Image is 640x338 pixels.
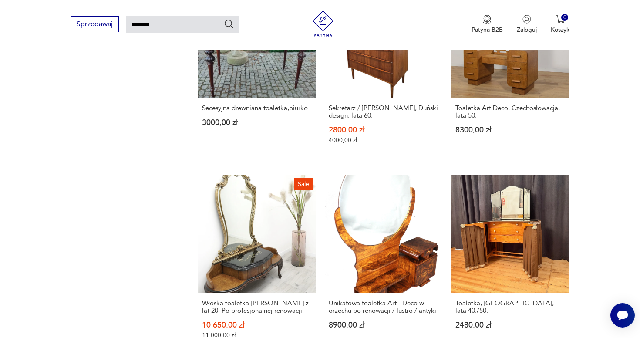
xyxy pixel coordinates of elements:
[610,303,635,328] iframe: Smartsupp widget button
[517,26,537,34] p: Zaloguj
[202,321,312,329] p: 10 650,00 zł
[455,126,566,134] p: 8300,00 zł
[310,10,336,37] img: Patyna - sklep z meblami i dekoracjami vintage
[556,15,565,24] img: Ikona koszyka
[455,105,566,119] h3: Toaletka Art Deco, Czechosłowacja, lata 50.
[329,321,439,329] p: 8900,00 zł
[329,105,439,119] h3: Sekretarz / [PERSON_NAME], Duński design, lata 60.
[561,14,569,21] div: 0
[202,105,312,112] h3: Secesyjna drewniana toaletka,biurko
[551,26,569,34] p: Koszyk
[329,126,439,134] p: 2800,00 zł
[522,15,531,24] img: Ikonka użytkownika
[455,321,566,329] p: 2480,00 zł
[517,15,537,34] button: Zaloguj
[551,15,569,34] button: 0Koszyk
[202,119,312,126] p: 3000,00 zł
[472,15,503,34] button: Patyna B2B
[224,19,234,29] button: Szukaj
[329,136,439,144] p: 4000,00 zł
[483,15,492,24] img: Ikona medalu
[455,300,566,314] h3: Toaletka, [GEOGRAPHIC_DATA], lata 40./50.
[71,22,119,28] a: Sprzedawaj
[71,16,119,32] button: Sprzedawaj
[202,300,312,314] h3: Włoska toaletka [PERSON_NAME] z lat 20. Po profesjonalnej renowacji.
[472,26,503,34] p: Patyna B2B
[472,15,503,34] a: Ikona medaluPatyna B2B
[329,300,439,314] h3: Unikatowa toaletka Art - Deco w orzechu po renowacji / lustro / antyki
